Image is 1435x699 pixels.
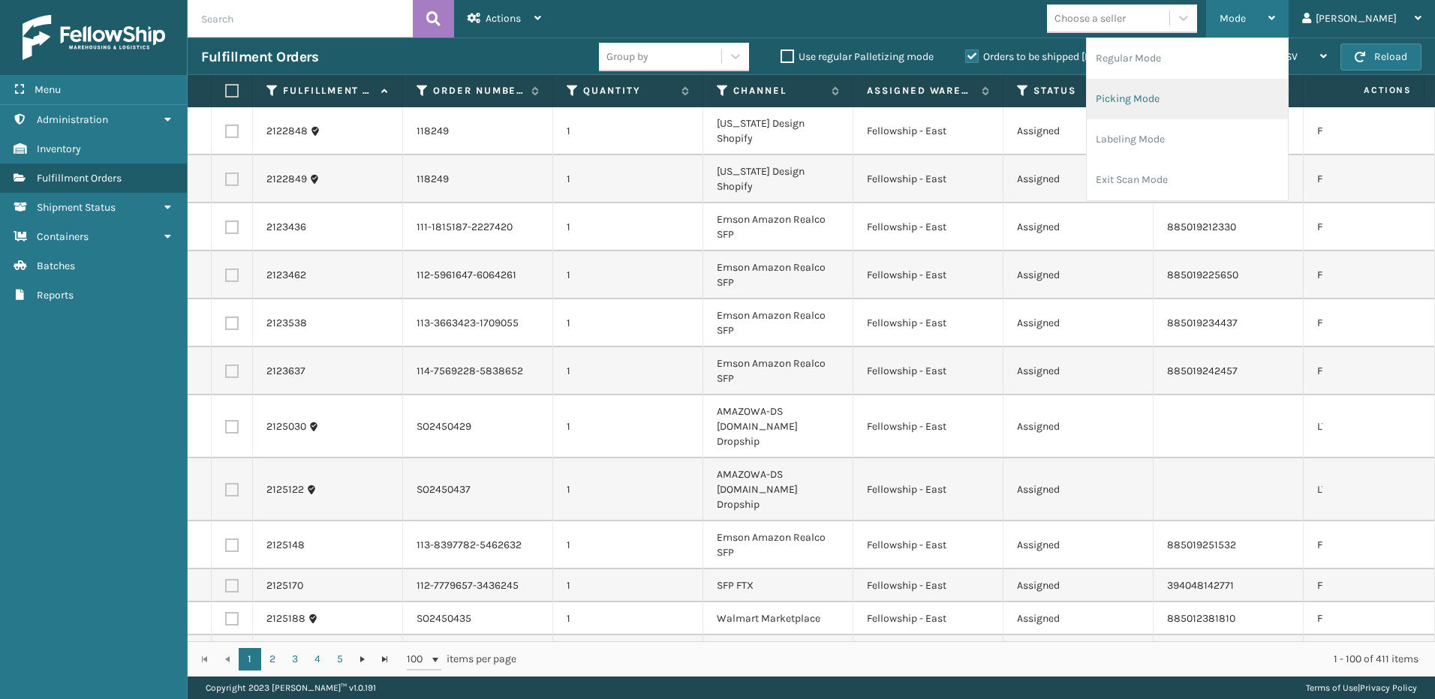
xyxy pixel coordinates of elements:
span: Actions [486,12,521,25]
span: Reports [37,289,74,301]
a: 885019225650 [1167,268,1238,281]
td: 1 [553,521,703,569]
a: 885019212330 [1167,220,1236,233]
a: 885019242457 [1167,364,1238,377]
td: SO2450435 [403,602,553,635]
span: Batches [37,259,75,272]
td: Assigned [1003,107,1154,155]
td: Assigned [1003,155,1154,203]
td: 1 [553,203,703,251]
li: Regular Mode [1087,38,1288,79]
td: AMAZOWA-DS [DOMAIN_NAME] Dropship [703,458,853,521]
h3: Fulfillment Orders [201,48,318,66]
td: Assigned [1003,458,1154,521]
td: Fellowship - East [853,521,1003,569]
td: Emson Amazon Realco SFP [703,347,853,395]
span: Containers [37,230,89,243]
td: 114-7569228-5838652 [403,347,553,395]
span: Go to the last page [379,653,391,665]
td: Fellowship - East [853,635,1003,668]
span: Shipment Status [37,201,116,214]
td: 1 [553,347,703,395]
li: Labeling Mode [1087,119,1288,160]
td: AMAZOWA-DS [DOMAIN_NAME] Dropship [703,395,853,458]
td: 1 [553,251,703,299]
td: Assigned [1003,602,1154,635]
a: 885019234437 [1167,316,1238,329]
a: 2122848 [266,124,308,139]
a: 2122849 [266,172,307,187]
td: Walmart Marketplace [703,602,853,635]
td: 118249 [403,107,553,155]
label: Quantity [583,84,674,97]
a: 2125122 [266,482,304,497]
td: 112-5961647-6064261 [403,251,553,299]
span: Administration [37,113,108,126]
label: Orders to be shipped [DATE] [965,50,1111,63]
div: Group by [606,49,648,64]
td: Fellowship - East [853,299,1003,347]
a: 2123436 [266,220,306,235]
a: 2125148 [266,538,305,553]
label: Status [1033,84,1124,97]
span: items per page [407,648,516,670]
td: Fellowship - East [853,107,1003,155]
a: 2123462 [266,268,306,283]
span: Fulfillment Orders [37,172,122,184]
td: Assigned [1003,251,1154,299]
td: [US_STATE] Design Shopify [703,155,853,203]
td: Fellowship - East [853,395,1003,458]
td: Fellowship - East [853,569,1003,602]
td: 118249 [403,155,553,203]
a: 394048142771 [1167,579,1234,592]
td: 113-3663423-1709055 [403,299,553,347]
a: 2123637 [266,364,305,379]
label: Use regular Palletizing mode [781,50,934,63]
span: 100 [407,652,429,667]
td: Assigned [1003,521,1154,569]
span: Mode [1220,12,1246,25]
a: Privacy Policy [1360,682,1417,693]
a: 4 [306,648,329,670]
td: 111-1815187-2227420 [403,203,553,251]
td: Walmart Marketplace [703,635,853,668]
span: Go to the next page [356,653,369,665]
td: 1 [553,155,703,203]
td: Fellowship - East [853,602,1003,635]
td: SO2450437 [403,458,553,521]
li: Exit Scan Mode [1087,160,1288,200]
td: Emson Amazon Realco SFP [703,251,853,299]
td: Assigned [1003,347,1154,395]
td: [US_STATE] Design Shopify [703,107,853,155]
label: Fulfillment Order Id [283,84,374,97]
td: SFP FTX [703,569,853,602]
a: 2125170 [266,578,303,593]
td: 1 [553,635,703,668]
td: Emson Amazon Realco SFP [703,203,853,251]
td: Fellowship - East [853,155,1003,203]
span: Menu [35,83,61,96]
a: 3 [284,648,306,670]
td: Fellowship - East [853,203,1003,251]
div: Choose a seller [1054,10,1126,26]
td: Fellowship - East [853,251,1003,299]
td: 1 [553,602,703,635]
img: logo [23,15,165,60]
a: 885012381810 [1167,612,1235,625]
td: Assigned [1003,299,1154,347]
a: 885019251532 [1167,538,1236,551]
td: 113-8397782-5462632 [403,521,553,569]
td: Assigned [1003,203,1154,251]
a: 2125030 [266,419,306,434]
td: Fellowship - East [853,458,1003,521]
a: 2 [261,648,284,670]
a: 2123538 [266,316,307,331]
a: Go to the next page [351,648,374,670]
div: | [1306,676,1417,699]
a: 5 [329,648,351,670]
label: Channel [733,84,824,97]
li: Picking Mode [1087,79,1288,119]
span: Inventory [37,142,81,155]
a: 2125188 [266,611,305,626]
label: Order Number [433,84,524,97]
